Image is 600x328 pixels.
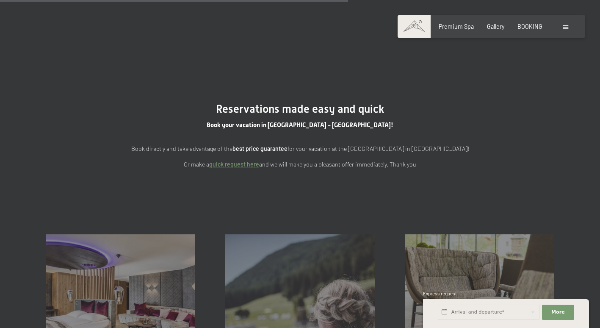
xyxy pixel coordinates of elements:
[207,121,393,129] span: Book your vacation in [GEOGRAPHIC_DATA] - [GEOGRAPHIC_DATA]!
[551,309,565,316] span: More
[487,23,504,30] a: Gallery
[209,161,259,168] a: quick request here
[232,145,288,152] strong: best price guarantee
[216,103,384,115] span: Reservations made easy and quick
[517,23,542,30] a: BOOKING
[439,23,474,30] a: Premium Spa
[542,305,574,320] button: More
[114,144,487,154] p: Book directly and take advantage of the for your vacation at the [GEOGRAPHIC_DATA] in [GEOGRAPHIC...
[423,291,457,296] span: Express request
[114,160,487,170] p: Or make a and we will make you a pleasant offer immediately. Thank you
